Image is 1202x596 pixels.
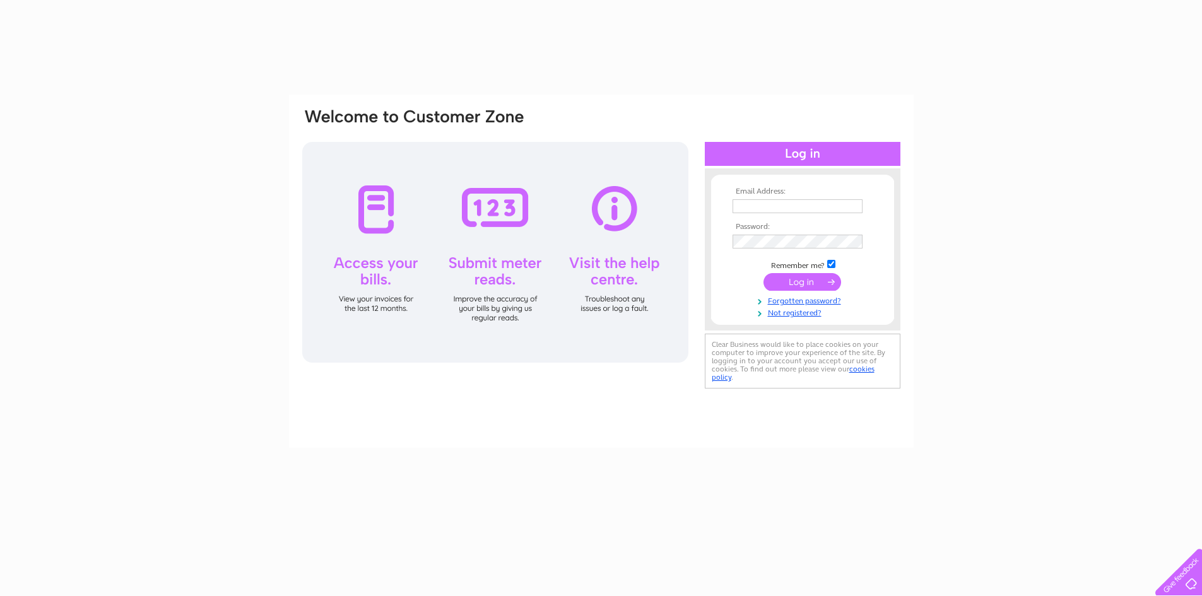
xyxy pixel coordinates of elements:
[729,223,876,231] th: Password:
[763,273,841,291] input: Submit
[733,306,876,318] a: Not registered?
[733,294,876,306] a: Forgotten password?
[729,258,876,271] td: Remember me?
[729,187,876,196] th: Email Address:
[705,334,900,389] div: Clear Business would like to place cookies on your computer to improve your experience of the sit...
[712,365,875,382] a: cookies policy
